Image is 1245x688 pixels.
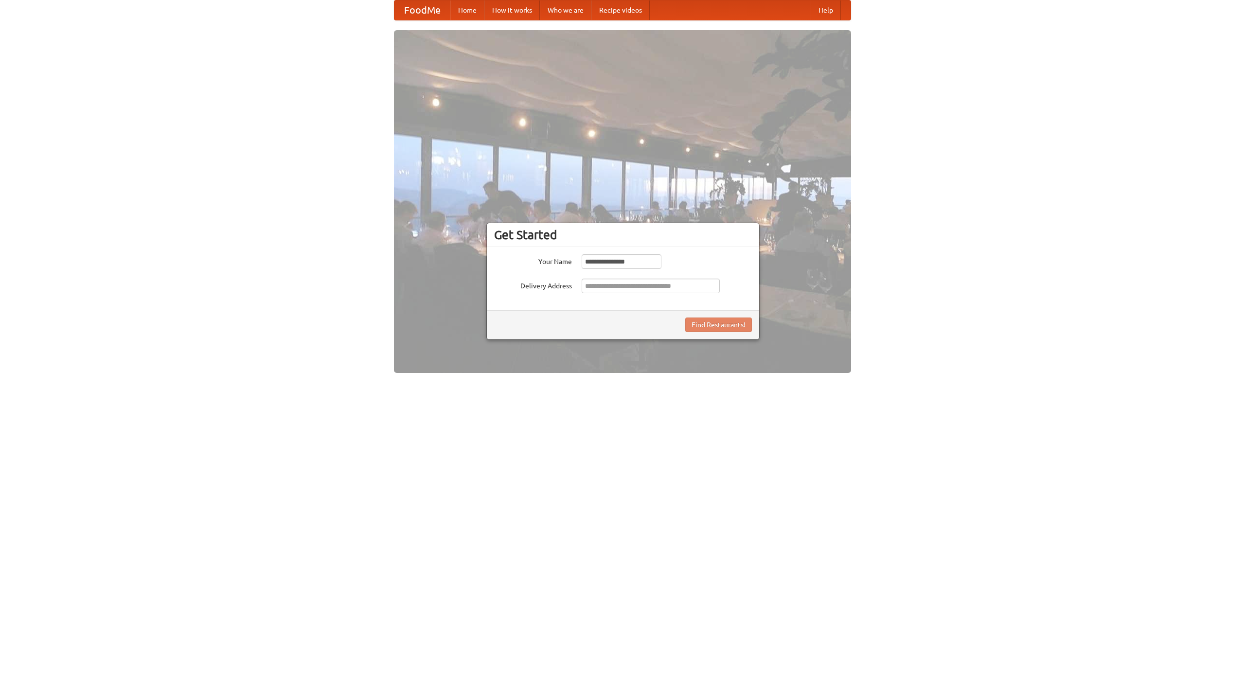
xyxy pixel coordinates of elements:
a: Recipe videos [591,0,650,20]
a: How it works [484,0,540,20]
a: Help [811,0,841,20]
a: Who we are [540,0,591,20]
a: FoodMe [394,0,450,20]
h3: Get Started [494,228,752,242]
a: Home [450,0,484,20]
label: Your Name [494,254,572,266]
label: Delivery Address [494,279,572,291]
button: Find Restaurants! [685,318,752,332]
